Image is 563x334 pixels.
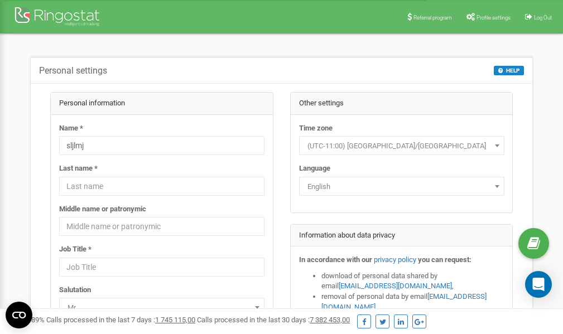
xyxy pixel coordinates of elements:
[59,258,264,277] input: Job Title
[299,136,504,155] span: (UTC-11:00) Pacific/Midway
[321,292,504,312] li: removal of personal data by email ,
[59,136,264,155] input: Name
[59,123,83,134] label: Name *
[299,255,372,264] strong: In accordance with our
[299,177,504,196] span: English
[155,316,195,324] u: 1 745 115,00
[6,302,32,328] button: Open CMP widget
[59,217,264,236] input: Middle name or patronymic
[303,179,501,195] span: English
[477,14,511,21] span: Profile settings
[418,255,471,264] strong: you can request:
[197,316,350,324] span: Calls processed in the last 30 days :
[46,316,195,324] span: Calls processed in the last 7 days :
[59,177,264,196] input: Last name
[339,282,452,290] a: [EMAIL_ADDRESS][DOMAIN_NAME]
[299,123,333,134] label: Time zone
[413,14,452,21] span: Referral program
[310,316,350,324] u: 7 382 453,00
[59,285,91,296] label: Salutation
[494,66,524,75] button: HELP
[63,300,261,316] span: Mr.
[59,244,92,255] label: Job Title *
[321,271,504,292] li: download of personal data shared by email ,
[534,14,552,21] span: Log Out
[59,298,264,317] span: Mr.
[51,93,273,115] div: Personal information
[291,93,513,115] div: Other settings
[374,255,416,264] a: privacy policy
[299,163,330,174] label: Language
[303,138,501,154] span: (UTC-11:00) Pacific/Midway
[59,163,98,174] label: Last name *
[39,66,107,76] h5: Personal settings
[291,225,513,247] div: Information about data privacy
[525,271,552,298] div: Open Intercom Messenger
[59,204,146,215] label: Middle name or patronymic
